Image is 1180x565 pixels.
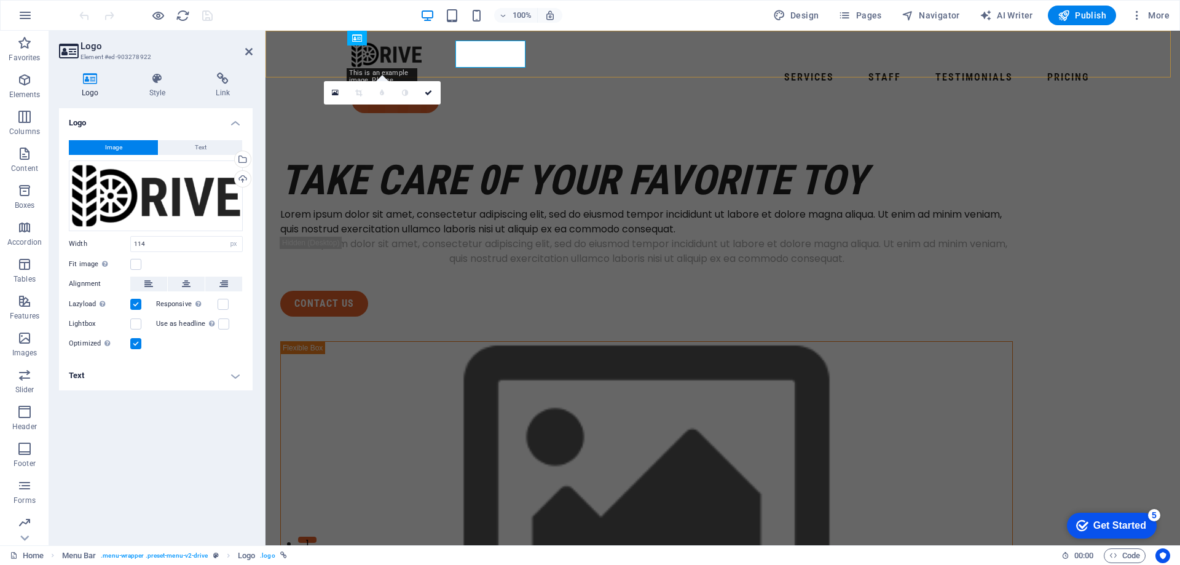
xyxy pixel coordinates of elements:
[11,164,38,173] p: Content
[1074,548,1093,563] span: 00 00
[10,548,44,563] a: Click to cancel selection. Double-click to open Pages
[105,140,122,155] span: Image
[1058,9,1106,22] span: Publish
[33,506,51,512] button: 1
[15,200,35,210] p: Boxes
[159,140,242,155] button: Text
[1109,548,1140,563] span: Code
[193,73,253,98] h4: Link
[238,548,255,563] span: Click to select. Double-click to edit
[324,81,347,105] a: Select files from the file manager, stock photos, or upload file(s)
[156,317,218,331] label: Use as headline
[1126,6,1174,25] button: More
[494,8,538,23] button: 100%
[81,41,253,52] h2: Logo
[347,81,371,105] a: Crop mode
[156,297,218,312] label: Responsive
[62,548,96,563] span: Click to select. Double-click to edit
[175,8,190,23] button: reload
[9,90,41,100] p: Elements
[12,348,37,358] p: Images
[371,81,394,105] a: Blur
[9,127,40,136] p: Columns
[176,9,190,23] i: Reload page
[975,6,1038,25] button: AI Writer
[1131,9,1170,22] span: More
[1083,551,1085,560] span: :
[69,277,130,291] label: Alignment
[7,237,42,247] p: Accordion
[69,240,130,247] label: Width
[513,8,532,23] h6: 100%
[10,311,39,321] p: Features
[280,552,287,559] i: This element is linked
[69,336,130,351] label: Optimized
[151,8,165,23] button: Click here to leave preview mode and continue editing
[838,9,881,22] span: Pages
[9,53,40,63] p: Favorites
[36,14,89,25] div: Get Started
[768,6,824,25] div: Design (Ctrl+Alt+Y)
[897,6,965,25] button: Navigator
[14,274,36,284] p: Tables
[1155,548,1170,563] button: Usercentrics
[773,9,819,22] span: Design
[62,548,287,563] nav: breadcrumb
[91,2,103,15] div: 5
[417,81,441,105] a: Confirm ( Ctrl ⏎ )
[15,385,34,395] p: Slider
[69,317,130,331] label: Lightbox
[14,496,36,505] p: Forms
[14,459,36,468] p: Footer
[394,81,417,105] a: Greyscale
[69,257,130,272] label: Fit image
[12,422,37,432] p: Header
[545,10,556,21] i: On resize automatically adjust zoom level to fit chosen device.
[69,160,243,231] div: logo.png
[10,6,100,32] div: Get Started 5 items remaining, 0% complete
[213,552,219,559] i: This element is a customizable preset
[1061,548,1094,563] h6: Session time
[902,9,960,22] span: Navigator
[260,548,275,563] span: . logo
[69,297,130,312] label: Lazyload
[101,548,208,563] span: . menu-wrapper .preset-menu-v2-drive
[59,361,253,390] h4: Text
[127,73,194,98] h4: Style
[69,140,158,155] button: Image
[59,73,127,98] h4: Logo
[59,108,253,130] h4: Logo
[1104,548,1146,563] button: Code
[195,140,206,155] span: Text
[1048,6,1116,25] button: Publish
[833,6,886,25] button: Pages
[768,6,824,25] button: Design
[980,9,1033,22] span: AI Writer
[81,52,228,63] h3: Element #ed-903278922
